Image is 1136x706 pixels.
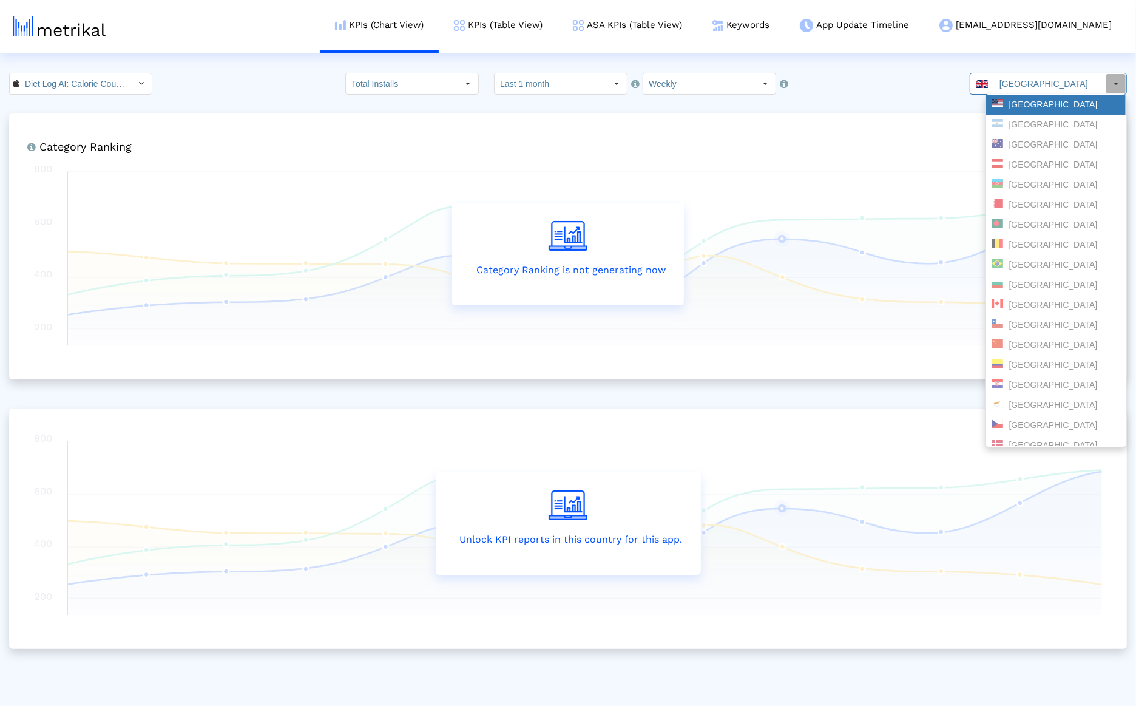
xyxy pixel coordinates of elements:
div: [GEOGRAPHIC_DATA] [992,399,1120,411]
div: Select [131,73,152,94]
div: Select [755,73,776,94]
img: my-account-menu-icon.png [939,19,953,32]
h6: Category Ranking [33,137,1103,154]
div: [GEOGRAPHIC_DATA] [992,419,1120,431]
div: [GEOGRAPHIC_DATA] [992,159,1120,171]
div: Select [606,73,627,94]
div: Select [1106,73,1126,94]
img: kpi-chart-menu-icon.png [335,20,346,30]
img: unlock-report [549,490,587,520]
div: Select [458,73,478,94]
div: [GEOGRAPHIC_DATA] [992,339,1120,351]
div: [GEOGRAPHIC_DATA] [992,359,1120,371]
img: metrical-logo-light.png [13,16,106,36]
div: [GEOGRAPHIC_DATA] [992,99,1120,110]
div: [GEOGRAPHIC_DATA] [992,219,1120,231]
div: [GEOGRAPHIC_DATA] [992,239,1120,251]
div: [GEOGRAPHIC_DATA] [992,139,1120,151]
div: [GEOGRAPHIC_DATA] [992,440,1120,451]
div: [GEOGRAPHIC_DATA] [992,119,1120,131]
div: [GEOGRAPHIC_DATA] [992,319,1120,331]
img: kpi-table-menu-icon.png [454,20,465,31]
img: app-update-menu-icon.png [800,19,813,32]
img: keywords.png [712,20,723,31]
p: Unlock KPI reports in this country for this app. [454,532,683,547]
div: [GEOGRAPHIC_DATA] [992,199,1120,211]
div: [GEOGRAPHIC_DATA] [992,179,1120,191]
div: [GEOGRAPHIC_DATA] [992,299,1120,311]
p: Category Ranking is not generating now [470,263,666,277]
img: kpi-table-menu-icon.png [573,20,584,31]
img: create-report [549,221,587,251]
div: [GEOGRAPHIC_DATA] [992,379,1120,391]
div: [GEOGRAPHIC_DATA] [992,259,1120,271]
div: [GEOGRAPHIC_DATA] [992,279,1120,291]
